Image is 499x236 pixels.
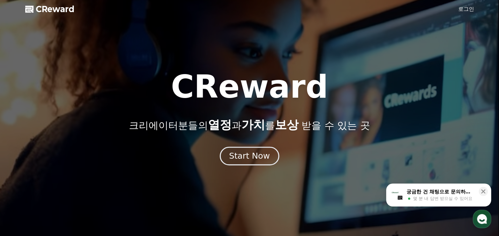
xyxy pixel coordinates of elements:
[171,71,328,103] h1: CReward
[36,4,74,14] span: CReward
[21,191,25,197] span: 홈
[2,182,43,198] a: 홈
[60,192,68,197] span: 대화
[241,118,265,131] span: 가치
[220,147,279,166] button: Start Now
[101,191,109,197] span: 설정
[25,4,74,14] a: CReward
[85,182,126,198] a: 설정
[43,182,85,198] a: 대화
[275,118,298,131] span: 보상
[129,118,370,131] p: 크리에이터분들의 과 를 받을 수 있는 곳
[221,154,278,160] a: Start Now
[458,5,474,13] a: 로그인
[229,150,270,162] div: Start Now
[208,118,231,131] span: 열정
